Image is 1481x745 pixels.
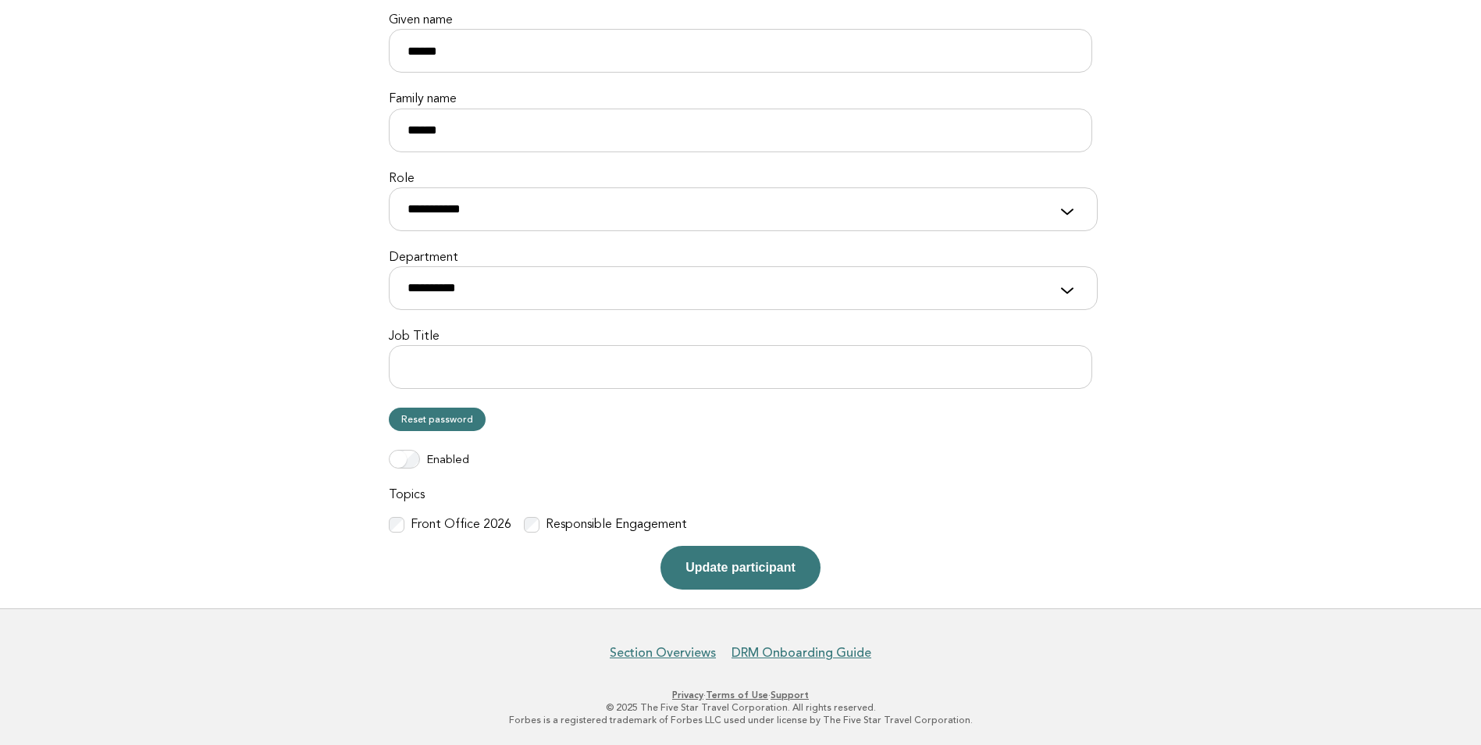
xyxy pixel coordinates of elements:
[389,171,1092,187] label: Role
[672,690,703,700] a: Privacy
[546,517,687,533] label: Responsible Engagement
[389,408,486,431] a: Reset password
[389,329,1092,345] label: Job Title
[771,690,809,700] a: Support
[732,645,871,661] a: DRM Onboarding Guide
[263,689,1219,701] p: · ·
[426,453,469,469] label: Enabled
[610,645,716,661] a: Section Overviews
[389,91,1092,108] label: Family name
[263,701,1219,714] p: © 2025 The Five Star Travel Corporation. All rights reserved.
[389,487,1092,504] label: Topics
[389,250,1092,266] label: Department
[263,714,1219,726] p: Forbes is a registered trademark of Forbes LLC used under license by The Five Star Travel Corpora...
[660,546,820,590] button: Update participant
[411,517,511,533] label: Front Office 2026
[706,690,768,700] a: Terms of Use
[389,12,1092,29] label: Given name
